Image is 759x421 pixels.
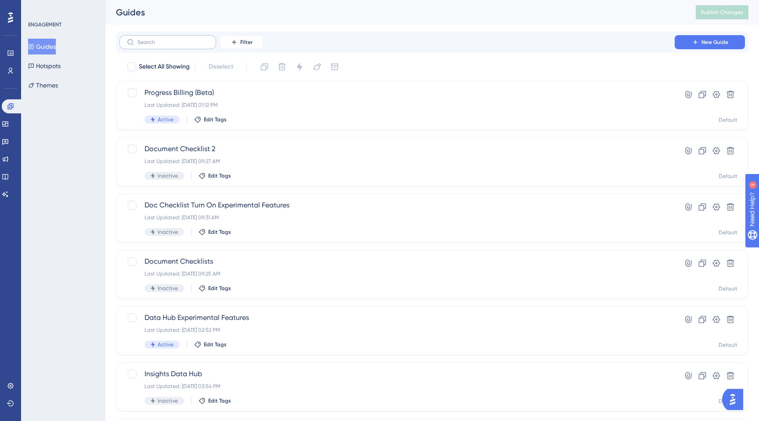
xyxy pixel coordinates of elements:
[719,398,737,405] div: Default
[199,397,231,404] button: Edit Tags
[719,116,737,123] div: Default
[28,77,58,93] button: Themes
[199,285,231,292] button: Edit Tags
[21,2,55,13] span: Need Help?
[199,229,231,236] button: Edit Tags
[204,341,227,348] span: Edit Tags
[145,87,650,98] span: Progress Billing (Beta)
[719,173,737,180] div: Default
[209,62,233,72] span: Deselect
[145,383,650,390] div: Last Updated: [DATE] 03:54 PM
[240,39,253,46] span: Filter
[201,59,241,75] button: Deselect
[158,341,173,348] span: Active
[145,369,650,379] span: Insights Data Hub
[116,6,674,18] div: Guides
[208,229,231,236] span: Edit Tags
[204,116,227,123] span: Edit Tags
[145,102,650,109] div: Last Updated: [DATE] 01:12 PM
[701,9,743,16] span: Publish Changes
[220,35,264,49] button: Filter
[145,144,650,154] span: Document Checklist 2
[28,39,56,54] button: Guides
[208,397,231,404] span: Edit Tags
[719,229,737,236] div: Default
[158,285,178,292] span: Inactive
[137,39,209,45] input: Search
[696,5,748,19] button: Publish Changes
[61,4,64,11] div: 4
[719,341,737,348] div: Default
[145,214,650,221] div: Last Updated: [DATE] 09:31 AM
[145,270,650,277] div: Last Updated: [DATE] 09:25 AM
[158,116,173,123] span: Active
[28,58,61,74] button: Hotspots
[139,62,190,72] span: Select All Showing
[701,39,728,46] span: New Guide
[208,285,231,292] span: Edit Tags
[145,312,650,323] span: Data Hub Experimental Features
[194,116,227,123] button: Edit Tags
[675,35,745,49] button: New Guide
[158,172,178,179] span: Inactive
[722,386,748,413] iframe: UserGuiding AI Assistant Launcher
[199,172,231,179] button: Edit Tags
[158,229,178,236] span: Inactive
[145,200,650,210] span: Doc Checklist Turn On Experimental Features
[719,285,737,292] div: Default
[145,158,650,165] div: Last Updated: [DATE] 09:27 AM
[145,327,650,334] div: Last Updated: [DATE] 02:52 PM
[28,21,61,28] div: ENGAGEMENT
[208,172,231,179] span: Edit Tags
[194,341,227,348] button: Edit Tags
[145,256,650,267] span: Document Checklists
[158,397,178,404] span: Inactive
